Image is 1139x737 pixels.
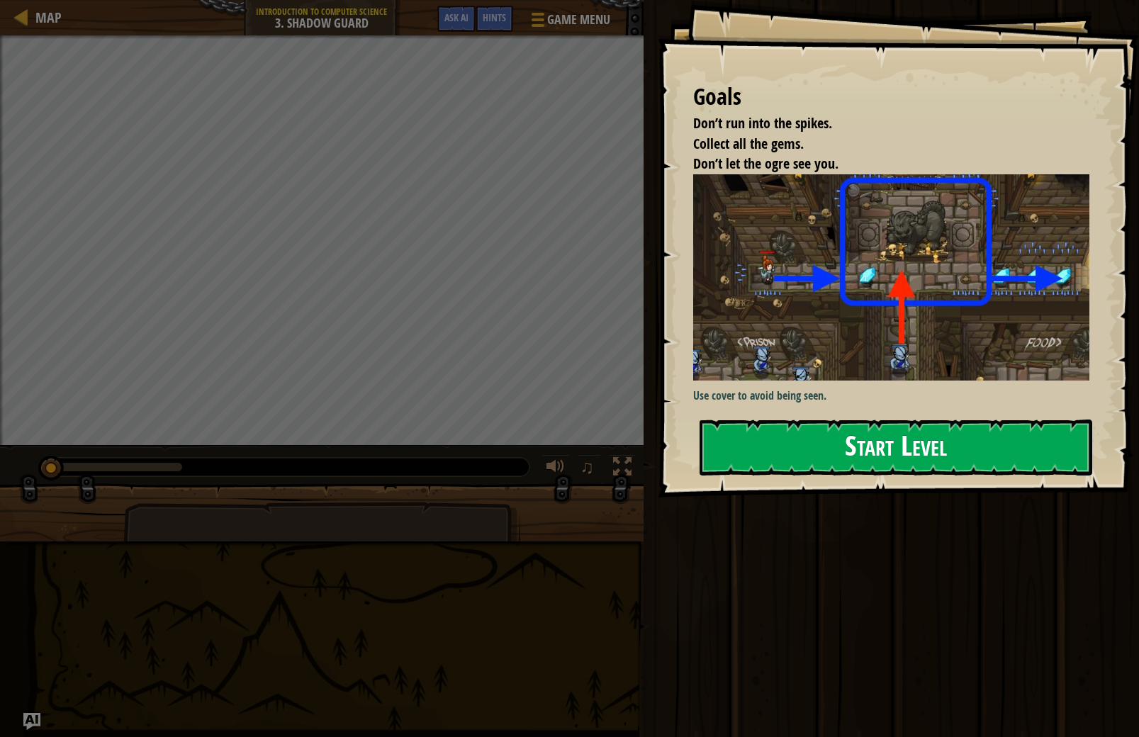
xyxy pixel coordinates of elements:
div: Goals [693,81,1089,113]
span: Collect all the gems. [693,134,804,153]
button: ♫ [577,454,601,483]
li: Collect all the gems. [675,134,1086,154]
span: Game Menu [547,11,610,29]
span: Hints [483,11,506,24]
span: Map [35,8,62,27]
span: Don’t let the ogre see you. [693,154,838,173]
span: Don’t run into the spikes. [693,113,832,133]
p: Use cover to avoid being seen. [693,388,1100,404]
button: Game Menu [520,6,619,39]
img: Shadow guard [693,174,1100,381]
button: Ask AI [437,6,476,32]
button: Start Level [700,420,1092,476]
a: Map [28,8,62,27]
button: Ask AI [23,713,40,730]
span: Ask AI [444,11,468,24]
button: Adjust volume [542,454,570,483]
button: Toggle fullscreen [608,454,636,483]
span: ♫ [580,456,594,478]
li: Don’t let the ogre see you. [675,154,1086,174]
li: Don’t run into the spikes. [675,113,1086,134]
